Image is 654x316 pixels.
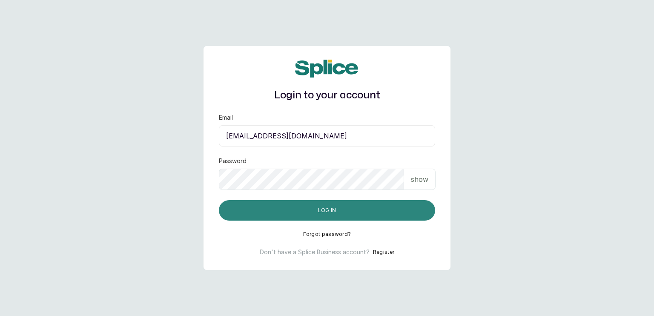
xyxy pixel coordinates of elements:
[219,125,435,147] input: email@acme.com
[219,113,233,122] label: Email
[219,200,435,221] button: Log in
[303,231,351,238] button: Forgot password?
[411,174,428,184] p: show
[373,248,394,256] button: Register
[219,88,435,103] h1: Login to your account
[219,157,247,165] label: Password
[260,248,370,256] p: Don't have a Splice Business account?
